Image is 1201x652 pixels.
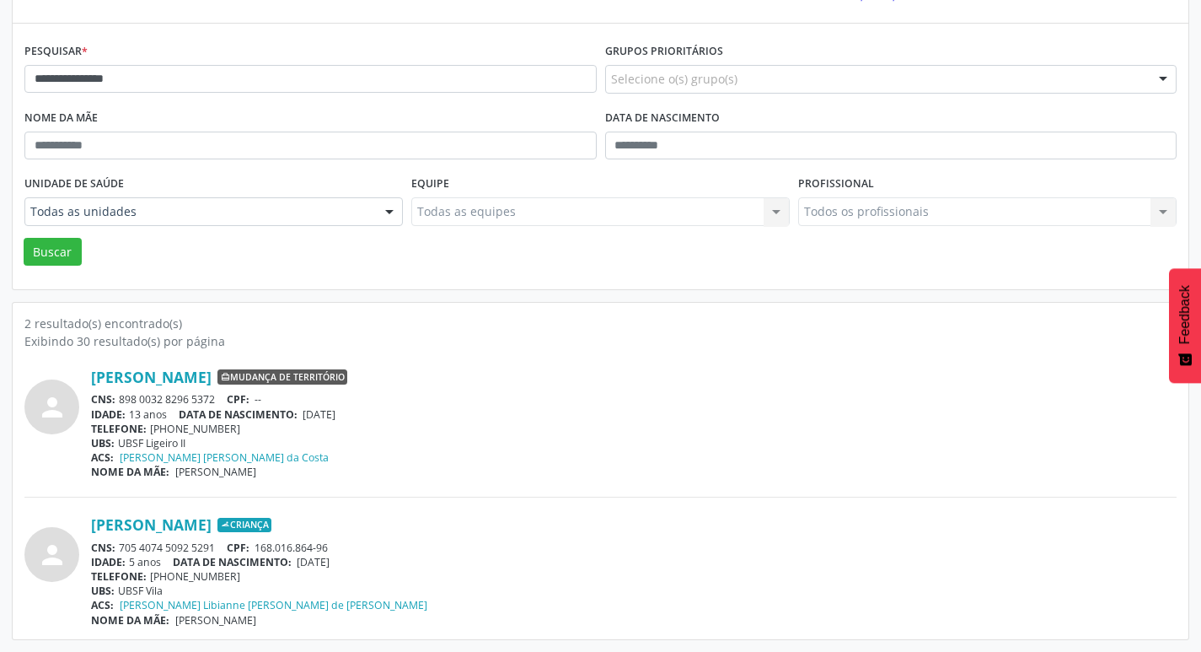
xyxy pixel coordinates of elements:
i: person [37,392,67,423]
span: [DATE] [297,555,330,569]
label: Profissional [798,171,874,197]
div: UBSF Ligeiro II [91,436,1177,450]
span: NOME DA MÃE: [91,613,169,628]
a: [PERSON_NAME] Libianne [PERSON_NAME] de [PERSON_NAME] [120,598,427,612]
span: Selecione o(s) grupo(s) [611,70,737,88]
label: Equipe [411,171,449,197]
div: 2 resultado(s) encontrado(s) [24,315,1177,332]
button: Buscar [24,238,82,267]
span: -- [255,392,261,407]
span: CPF: [227,392,249,407]
span: Criança [217,518,271,533]
span: [PERSON_NAME] [175,465,256,479]
span: TELEFONE: [91,422,147,436]
div: Exibindo 30 resultado(s) por página [24,332,1177,350]
div: UBSF Vila [91,584,1177,598]
a: [PERSON_NAME] [91,515,212,534]
span: Todas as unidades [30,203,368,220]
span: DATA DE NASCIMENTO: [173,555,292,569]
span: IDADE: [91,555,126,569]
span: 168.016.864-96 [255,541,328,555]
label: Grupos prioritários [605,39,723,65]
span: UBS: [91,436,115,450]
div: [PHONE_NUMBER] [91,569,1177,584]
div: 898 0032 8296 5372 [91,392,1177,407]
div: [PHONE_NUMBER] [91,422,1177,436]
span: DATA DE NASCIMENTO: [179,407,298,422]
span: CNS: [91,392,115,407]
span: TELEFONE: [91,569,147,584]
label: Nome da mãe [24,105,98,132]
label: Pesquisar [24,39,88,65]
span: Feedback [1177,285,1193,344]
a: [PERSON_NAME] [91,368,212,386]
button: Feedback - Mostrar pesquisa [1169,268,1201,383]
span: ACS: [91,450,114,465]
span: IDADE: [91,407,126,422]
i: person [37,540,67,570]
label: Data de nascimento [605,105,720,132]
div: 705 4074 5092 5291 [91,541,1177,555]
a: [PERSON_NAME] [PERSON_NAME] da Costa [120,450,329,465]
span: [DATE] [303,407,335,422]
span: ACS: [91,598,114,612]
span: NOME DA MÃE: [91,465,169,479]
div: 13 anos [91,407,1177,422]
span: CPF: [227,541,249,555]
div: 5 anos [91,555,1177,569]
span: UBS: [91,584,115,598]
span: CNS: [91,541,115,555]
span: Mudança de território [217,369,347,385]
span: [PERSON_NAME] [175,613,256,628]
label: Unidade de saúde [24,171,124,197]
